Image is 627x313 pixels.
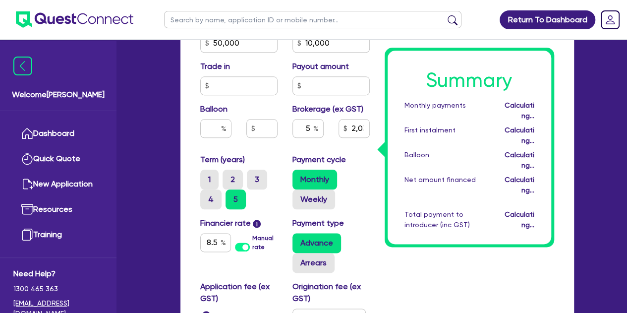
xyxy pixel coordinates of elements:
div: Monthly payments [397,100,494,121]
div: Total payment to introducer (inc GST) [397,209,494,230]
span: Calculating... [504,101,534,120]
label: 2 [223,170,243,189]
label: 1 [200,170,219,189]
label: Payout amount [292,61,349,72]
a: Resources [13,197,103,222]
span: Calculating... [504,126,534,144]
label: Brokerage (ex GST) [292,103,363,115]
img: resources [21,203,33,215]
span: 1300 465 363 [13,284,103,294]
label: Balloon [200,103,228,115]
label: 5 [226,189,246,209]
label: Weekly [292,189,335,209]
label: Financier rate [200,217,261,229]
label: Advance [292,233,341,253]
label: Manual rate [252,234,277,251]
label: Term (years) [200,154,245,166]
span: i [253,220,261,228]
label: Trade in [200,61,230,72]
img: quick-quote [21,153,33,165]
img: training [21,229,33,241]
img: quest-connect-logo-blue [16,11,133,28]
label: 3 [247,170,267,189]
span: Calculating... [504,210,534,229]
h1: Summary [404,68,534,92]
img: icon-menu-close [13,57,32,75]
div: First instalment [397,125,494,146]
label: Arrears [292,253,335,273]
label: Application fee (ex GST) [200,281,278,305]
label: Origination fee (ex GST) [292,281,370,305]
span: Welcome [PERSON_NAME] [12,89,105,101]
div: Balloon [397,150,494,171]
a: Dropdown toggle [597,7,623,33]
a: Return To Dashboard [500,10,595,29]
a: Training [13,222,103,248]
span: Calculating... [504,151,534,169]
a: Quick Quote [13,146,103,172]
label: Monthly [292,170,337,189]
input: Search by name, application ID or mobile number... [164,11,461,28]
div: Net amount financed [397,175,494,195]
a: Dashboard [13,121,103,146]
img: new-application [21,178,33,190]
a: New Application [13,172,103,197]
label: 4 [200,189,222,209]
label: Payment cycle [292,154,346,166]
span: Need Help? [13,268,103,280]
label: Payment type [292,217,344,229]
span: Calculating... [504,176,534,194]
